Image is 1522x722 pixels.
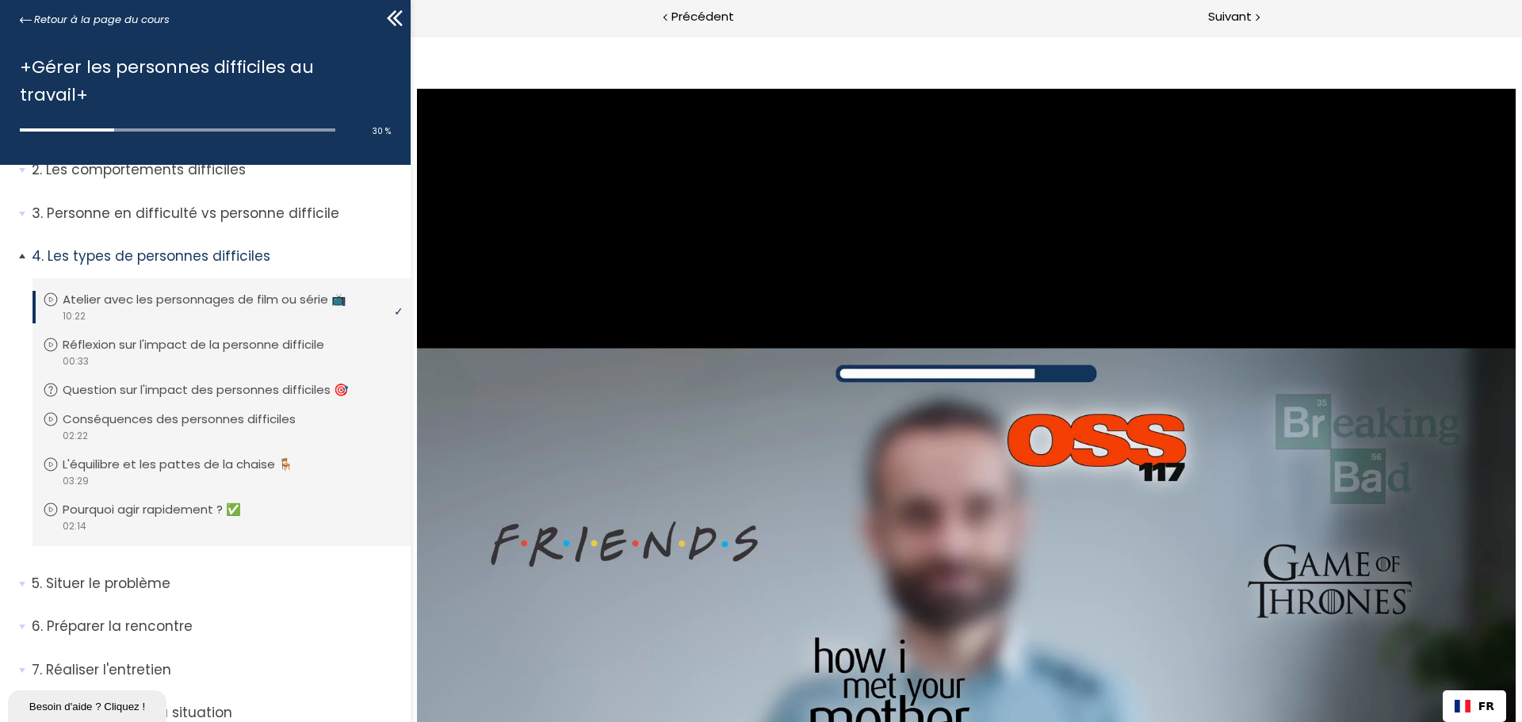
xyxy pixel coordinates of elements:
span: Retour à la page du cours [34,11,170,29]
p: Situer le problème [32,574,399,594]
div: Language selected: Français [1443,690,1506,722]
span: 6. [32,617,43,636]
span: 10:22 [62,309,86,323]
span: 7. [32,660,42,680]
span: 00:33 [62,354,89,369]
span: Suivant [1208,7,1252,27]
div: Language Switcher [1443,690,1506,722]
span: 5. [32,574,42,594]
p: Atelier avec les personnages de film ou série 📺 [63,291,370,308]
span: 2. [32,160,42,180]
p: Les types de personnes difficiles [32,246,399,266]
span: 4. [32,246,44,266]
a: FR [1455,700,1494,712]
p: Personne en difficulté vs personne difficile [32,204,399,223]
p: Préparer la rencontre [32,617,399,636]
p: Réflexion sur l'impact de la personne difficile [63,336,348,353]
iframe: chat widget [8,687,170,722]
span: 3. [32,204,43,223]
span: Précédent [671,7,734,27]
img: Français flag [1455,700,1470,712]
span: 30 % [373,125,391,137]
a: Retour à la page du cours [20,11,170,29]
h1: +Gérer les personnes difficiles au travail+ [20,53,383,109]
p: Réaliser l'entretien [32,660,399,680]
p: Les comportements difficiles [32,160,399,180]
